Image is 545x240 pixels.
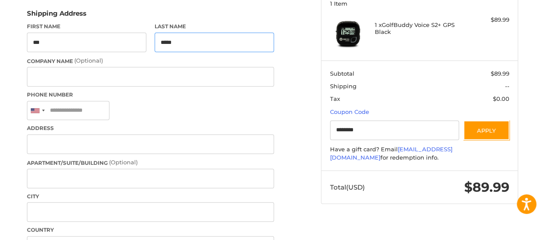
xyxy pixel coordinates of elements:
div: Have a gift card? Email for redemption info. [330,145,509,162]
h4: 1 x GolfBuddy Voice S2+ GPS Black [375,21,462,36]
label: Last Name [155,23,274,30]
span: Total (USD) [330,183,365,191]
span: $0.00 [493,95,509,102]
span: $89.99 [491,70,509,77]
small: (Optional) [109,159,138,166]
label: First Name [27,23,146,30]
small: (Optional) [74,57,103,64]
label: City [27,193,274,200]
label: Country [27,226,274,234]
span: Shipping [330,83,357,90]
input: Gift Certificate or Coupon Code [330,120,459,140]
span: $89.99 [464,179,509,195]
legend: Shipping Address [27,9,86,23]
a: Coupon Code [330,108,369,115]
label: Apartment/Suite/Building [27,158,274,167]
div: United States: +1 [27,101,47,120]
button: Apply [463,120,509,140]
label: Address [27,124,274,132]
span: Tax [330,95,340,102]
label: Phone Number [27,91,274,99]
span: -- [505,83,509,90]
iframe: Google Customer Reviews [473,217,545,240]
div: $89.99 [464,16,509,24]
span: Subtotal [330,70,354,77]
label: Company Name [27,57,274,65]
